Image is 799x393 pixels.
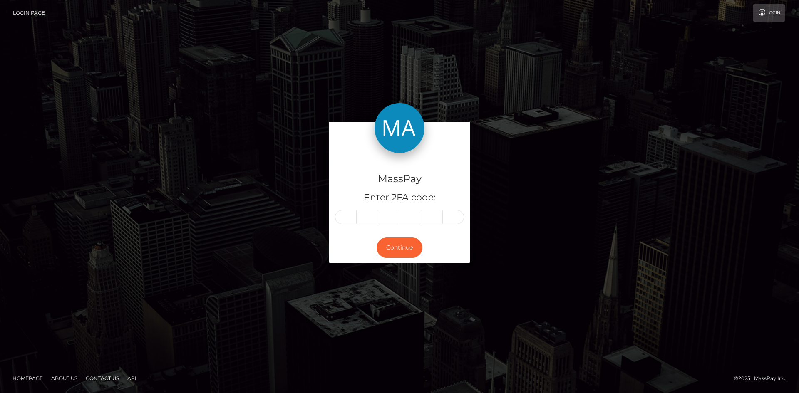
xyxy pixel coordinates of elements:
[82,372,122,385] a: Contact Us
[48,372,81,385] a: About Us
[335,172,464,186] h4: MassPay
[13,4,45,22] a: Login Page
[375,103,424,153] img: MassPay
[9,372,46,385] a: Homepage
[335,191,464,204] h5: Enter 2FA code:
[753,4,785,22] a: Login
[734,374,793,383] div: © 2025 , MassPay Inc.
[377,237,422,258] button: Continue
[124,372,140,385] a: API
